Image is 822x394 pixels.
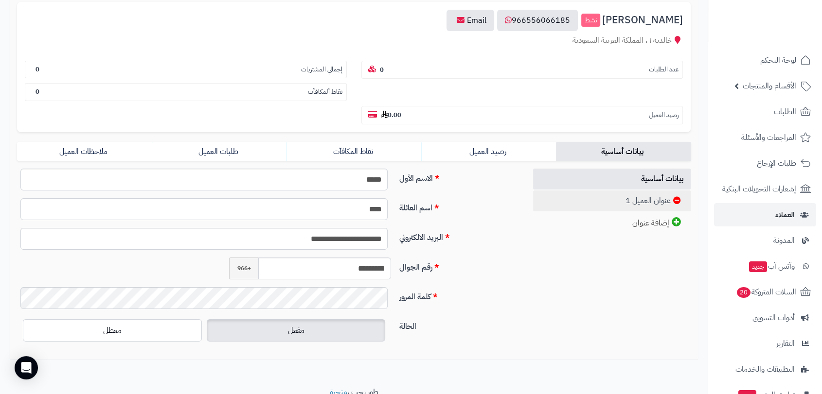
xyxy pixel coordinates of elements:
b: 0 [36,65,39,74]
div: خالديه ١ ، المملكة العربية السعودية [25,35,683,46]
img: logo-2.png [756,12,813,33]
b: 0.00 [381,110,401,120]
a: ملاحظات العميل [17,142,152,161]
a: لوحة التحكم [714,49,816,72]
a: طلبات العميل [152,142,286,161]
span: السلات المتروكة [736,285,796,299]
a: الطلبات [714,100,816,123]
a: رصيد العميل [421,142,556,161]
label: الحالة [395,317,522,332]
a: طلبات الإرجاع [714,152,816,175]
a: 966556066185 [497,10,578,31]
a: نقاط المكافآت [286,142,421,161]
b: 0 [36,87,39,96]
a: عنوان العميل 1 [533,190,691,211]
span: [PERSON_NAME] [602,15,683,26]
span: جديد [749,261,767,272]
span: 20 [736,287,751,298]
a: أدوات التسويق [714,306,816,329]
label: البريد الالكتروني [395,228,522,243]
a: إضافة عنوان [533,212,691,234]
span: إشعارات التحويلات البنكية [722,182,796,196]
span: المراجعات والأسئلة [741,131,796,144]
a: بيانات أساسية [556,142,691,161]
span: التقارير [776,337,795,350]
span: الطلبات [774,105,796,119]
div: Open Intercom Messenger [15,356,38,379]
label: رقم الجوال [395,257,522,273]
span: +966 [229,257,258,279]
a: التقارير [714,332,816,355]
a: بيانات أساسية [533,169,691,189]
span: الأقسام والمنتجات [743,79,796,93]
span: طلبات الإرجاع [757,156,796,170]
span: لوحة التحكم [760,53,796,67]
span: العملاء [775,208,795,222]
span: أدوات التسويق [752,311,795,325]
a: العملاء [714,203,816,226]
a: المدونة [714,229,816,252]
small: عدد الطلبات [649,65,679,74]
span: التطبيقات والخدمات [735,362,795,376]
small: رصيد العميل [649,111,679,120]
small: إجمالي المشتريات [301,65,342,74]
a: السلات المتروكة20 [714,280,816,304]
small: نشط [581,14,600,27]
label: الاسم الأول [395,169,522,184]
b: 0 [380,65,384,74]
small: نقاط ألمكافآت [308,87,342,97]
a: Email [447,10,494,31]
span: وآتس آب [748,259,795,273]
a: وآتس آبجديد [714,255,816,278]
a: إشعارات التحويلات البنكية [714,177,816,201]
label: اسم العائلة [395,198,522,214]
a: التطبيقات والخدمات [714,358,816,381]
a: المراجعات والأسئلة [714,126,816,149]
span: المدونة [773,234,795,247]
span: مفعل [288,325,304,336]
label: كلمة المرور [395,287,522,303]
span: معطل [103,325,122,336]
